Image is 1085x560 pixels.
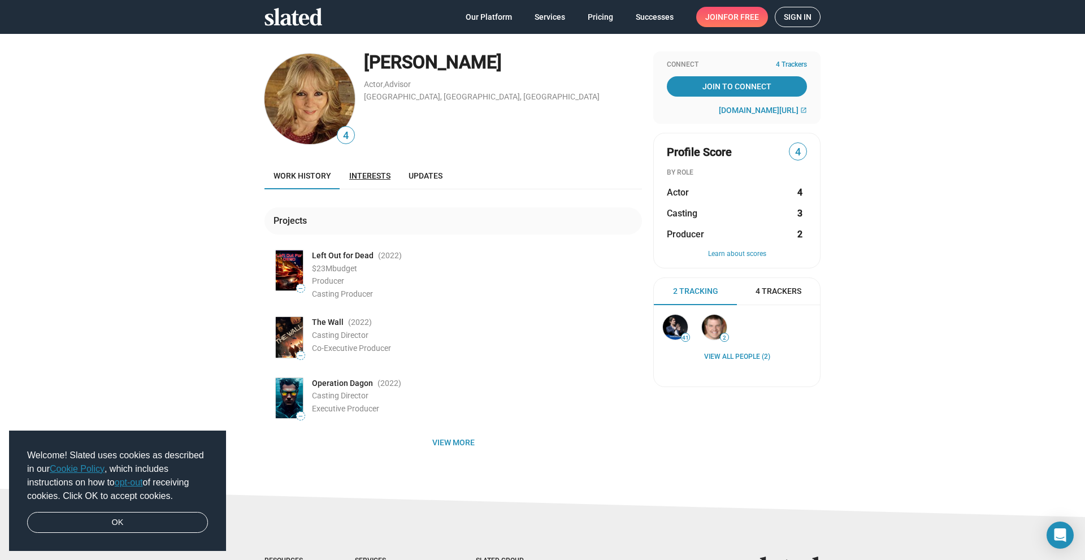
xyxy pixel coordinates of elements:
[667,60,807,70] div: Connect
[667,228,704,240] span: Producer
[784,7,811,27] span: Sign in
[364,92,600,101] a: [GEOGRAPHIC_DATA], [GEOGRAPHIC_DATA], [GEOGRAPHIC_DATA]
[789,145,806,160] span: 4
[27,449,208,503] span: Welcome! Slated uses cookies as described in our , which includes instructions on how to of recei...
[704,353,770,362] a: View all People (2)
[775,7,821,27] a: Sign in
[264,54,355,144] img: Angela Anderson
[274,432,633,453] span: View more
[756,286,801,297] span: 4 Trackers
[721,335,728,341] span: 2
[663,315,688,340] img: Stephan Paternot
[312,250,374,261] span: Left Out for Dead
[312,276,344,285] span: Producer
[723,7,759,27] span: for free
[383,82,384,88] span: ,
[667,76,807,97] a: Join To Connect
[466,7,512,27] span: Our Platform
[115,477,143,487] a: opt-out
[274,215,311,227] div: Projects
[312,317,344,328] span: The Wall
[349,171,390,180] span: Interests
[332,264,357,273] span: budget
[797,228,802,240] strong: 2
[276,378,303,418] img: Poster: Operation Dagon
[297,413,305,419] span: —
[312,264,332,273] span: $23M
[579,7,622,27] a: Pricing
[667,186,689,198] span: Actor
[312,378,373,389] span: Operation Dagon
[364,80,383,89] a: Actor
[312,404,379,413] span: Executive Producer
[297,285,305,292] span: —
[797,207,802,219] strong: 3
[627,7,683,27] a: Successes
[667,145,732,160] span: Profile Score
[312,344,391,353] span: Co-Executive Producer
[377,378,401,389] span: (2022 )
[535,7,565,27] span: Services
[348,317,372,328] span: (2022 )
[1047,522,1074,549] div: Open Intercom Messenger
[526,7,574,27] a: Services
[297,353,305,359] span: —
[696,7,768,27] a: Joinfor free
[776,60,807,70] span: 4 Trackers
[457,7,521,27] a: Our Platform
[400,162,452,189] a: Updates
[719,106,807,115] a: [DOMAIN_NAME][URL]
[378,250,402,261] span: (2022 )
[667,168,807,177] div: BY ROLE
[9,431,226,552] div: cookieconsent
[50,464,105,474] a: Cookie Policy
[312,391,368,400] span: Casting Director
[312,289,373,298] span: Casting Producer
[312,331,368,340] span: Casting Director
[673,286,718,297] span: 2 Tracking
[27,512,208,533] a: dismiss cookie message
[667,207,697,219] span: Casting
[682,335,689,341] span: 41
[636,7,674,27] span: Successes
[364,50,642,75] div: [PERSON_NAME]
[276,250,303,290] img: Poster: Left Out for Dead
[340,162,400,189] a: Interests
[276,317,303,357] img: Poster: The Wall
[669,76,805,97] span: Join To Connect
[409,171,442,180] span: Updates
[384,80,411,89] a: Advisor
[797,186,802,198] strong: 4
[719,106,798,115] span: [DOMAIN_NAME][URL]
[264,432,642,453] button: View more
[705,7,759,27] span: Join
[274,171,331,180] span: Work history
[264,162,340,189] a: Work history
[702,315,727,340] img: Bruce Miles
[337,128,354,144] span: 4
[667,250,807,259] button: Learn about scores
[800,107,807,114] mat-icon: open_in_new
[588,7,613,27] span: Pricing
